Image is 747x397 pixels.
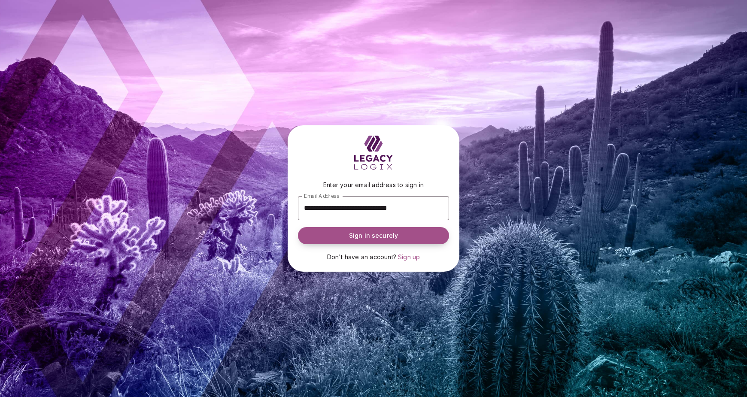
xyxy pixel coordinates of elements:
[304,193,339,199] span: Email Address
[327,253,396,261] span: Don't have an account?
[398,253,420,261] a: Sign up
[349,231,398,240] span: Sign in securely
[323,181,424,188] span: Enter your email address to sign in
[398,253,420,261] span: Sign up
[298,227,449,244] button: Sign in securely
